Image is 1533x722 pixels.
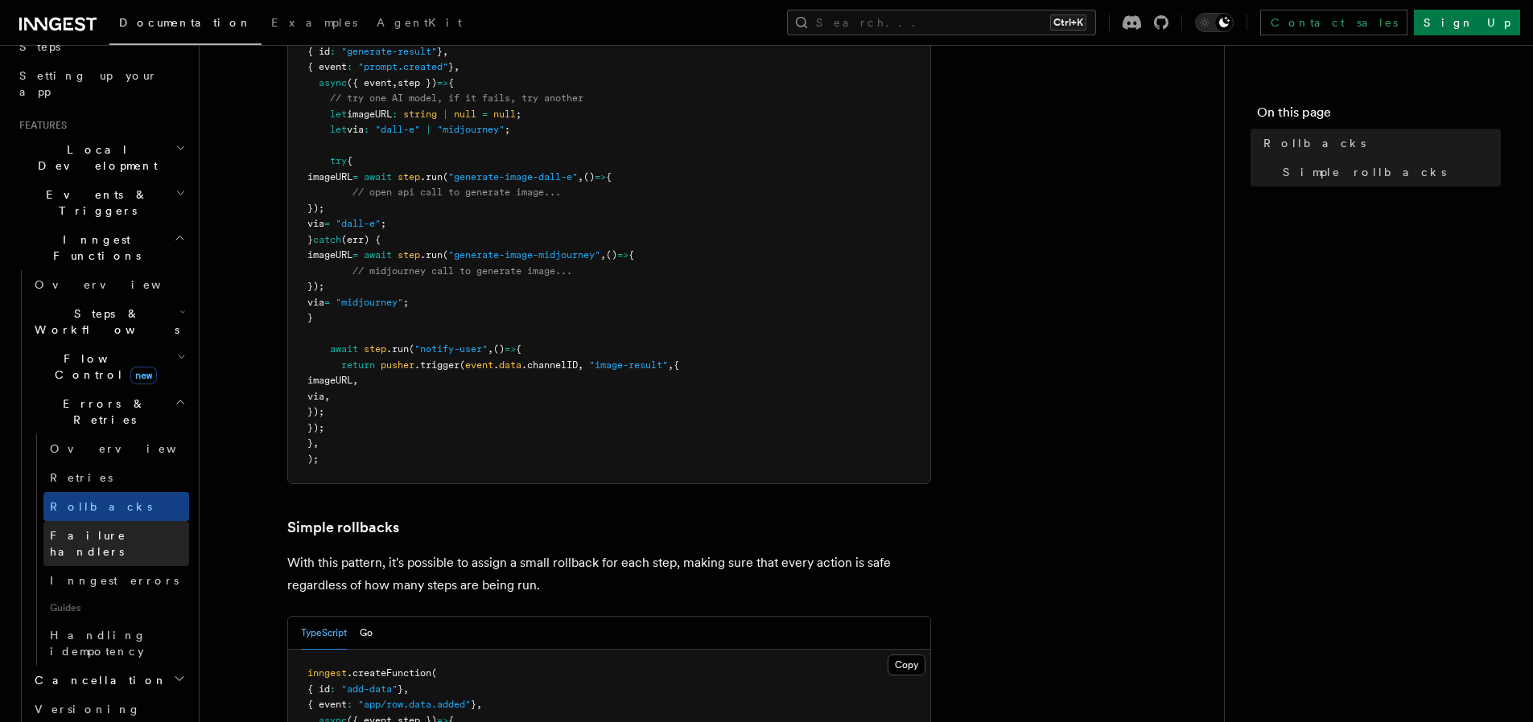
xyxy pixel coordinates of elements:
span: } [471,699,476,710]
span: Features [13,119,67,132]
span: .run [420,171,443,183]
span: "image-result" [589,359,668,371]
span: "generate-image-dall-e" [448,171,578,183]
button: Errors & Retries [28,389,189,434]
button: Inngest Functions [13,225,189,270]
span: Setting up your app [19,69,158,98]
span: ); [307,453,319,465]
span: , [668,359,674,371]
span: step [398,171,420,183]
span: data [499,359,521,371]
span: , [600,249,606,260]
button: Toggle dark mode [1195,13,1234,32]
button: Cancellation [28,666,189,695]
span: Documentation [119,16,252,29]
button: Local Development [13,135,189,180]
a: Rollbacks [1257,129,1501,158]
span: ( [443,249,448,260]
span: = [324,218,330,229]
span: .channelID [521,359,578,371]
span: via [307,297,324,308]
span: return [341,359,375,371]
span: } [437,46,443,57]
span: ; [516,109,521,120]
span: : [392,109,398,120]
button: Flow Controlnew [28,344,189,389]
span: } [448,61,454,72]
span: step [364,343,386,355]
a: Overview [43,434,189,463]
span: => [617,249,628,260]
span: . [493,359,499,371]
span: "add-data" [341,683,398,695]
span: step [398,249,420,260]
a: Failure handlers [43,521,189,566]
span: "dall-e" [375,124,420,135]
span: via [347,124,364,135]
span: } [307,312,313,323]
span: Inngest Functions [13,232,174,264]
span: .run [386,343,409,355]
button: TypeScript [301,617,347,650]
p: With this pattern, it's possible to assign a small rollback for each step, making sure that every... [287,552,931,597]
span: imageURL [307,375,352,386]
span: { id [307,46,330,57]
span: Simple rollbacks [1283,164,1446,180]
span: } [307,437,313,449]
span: : [347,699,352,710]
span: = [352,171,358,183]
span: ( [443,171,448,183]
span: ( [459,359,465,371]
span: Guides [43,595,189,621]
a: Documentation [109,5,262,45]
span: Flow Control [28,351,177,383]
span: { [674,359,679,371]
span: .run [420,249,443,260]
span: null [493,109,516,120]
span: , [454,61,459,72]
span: Errors & Retries [28,396,175,428]
span: } [398,683,403,695]
a: Simple rollbacks [287,516,399,539]
span: , [578,359,583,371]
span: via [307,218,324,229]
h4: On this page [1257,103,1501,129]
span: Rollbacks [50,500,152,513]
span: , [578,171,583,183]
span: Overview [35,278,200,291]
span: | [426,124,431,135]
span: async [319,77,347,88]
span: Retries [50,471,113,484]
button: Events & Triggers [13,180,189,225]
span: }); [307,422,324,433]
span: : [347,61,352,72]
a: AgentKit [367,5,472,43]
span: AgentKit [377,16,462,29]
span: via [307,391,324,402]
span: ( [409,343,414,355]
span: { [516,343,521,355]
a: Overview [28,270,189,299]
span: Rollbacks [1263,135,1366,151]
span: , [488,343,493,355]
a: Inngest errors [43,566,189,595]
span: imageURL [307,171,352,183]
a: Examples [262,5,367,43]
span: .createFunction [347,667,431,679]
span: { [448,77,454,88]
span: await [364,171,392,183]
a: Contact sales [1260,10,1407,35]
span: }); [307,281,324,292]
span: new [130,367,157,384]
span: event [465,359,493,371]
span: let [330,124,347,135]
span: = [324,297,330,308]
span: }); [307,203,324,214]
span: inngest [307,667,347,679]
span: "midjourney" [437,124,505,135]
span: Versioning [35,703,141,716]
span: () [583,171,595,183]
span: = [352,249,358,260]
span: // try one AI model, if it fails, try another [330,92,583,104]
span: "dall-e" [336,218,381,229]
